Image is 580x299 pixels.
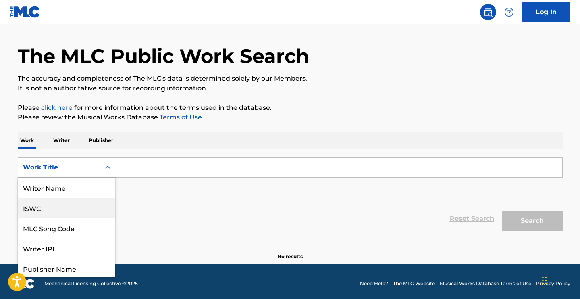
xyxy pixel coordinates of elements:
h1: The MLC Public Work Search [18,44,309,68]
form: Search Form [18,157,563,235]
a: Public Search [480,4,496,20]
p: Please for more information about the terms used in the database. [18,103,563,113]
img: search [483,7,493,17]
a: Log In [522,2,570,22]
div: Writer IPI [18,238,115,258]
div: Publisher Name [18,258,115,278]
span: Mechanical Licensing Collective © 2025 [44,280,138,287]
a: click here [41,104,73,111]
p: Please review the Musical Works Database [18,113,563,122]
a: The MLC Website [393,280,435,287]
p: Publisher [87,132,116,149]
div: Work Title [23,163,96,172]
div: Help [501,4,517,20]
p: It is not an authoritative source for recording information. [18,84,563,93]
p: The accuracy and completeness of The MLC's data is determined solely by our Members. [18,74,563,84]
p: No results [277,243,303,260]
div: ISWC [18,198,115,218]
a: Need Help? [360,280,388,287]
p: Work [18,132,36,149]
div: Drag [542,268,547,293]
div: MLC Song Code [18,218,115,238]
img: MLC Logo [10,6,41,18]
p: Writer [51,132,72,149]
a: Terms of Use [158,113,202,121]
img: help [504,7,514,17]
div: Writer Name [18,178,115,198]
a: Privacy Policy [536,280,570,287]
a: Musical Works Database Terms of Use [440,280,531,287]
iframe: Chat Widget [540,260,580,299]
